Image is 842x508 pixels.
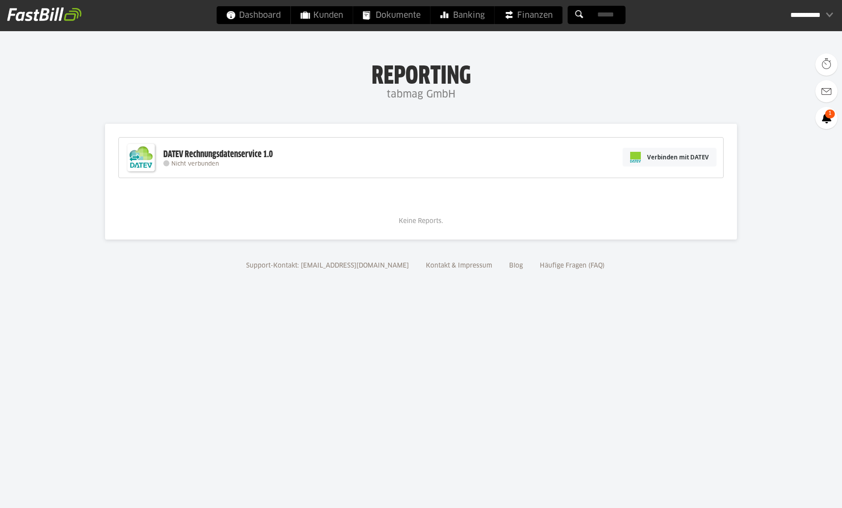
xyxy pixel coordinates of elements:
[825,110,835,118] span: 1
[495,6,563,24] a: Finanzen
[291,6,353,24] a: Kunden
[647,153,709,162] span: Verbinden mit DATEV
[301,6,343,24] span: Kunden
[773,481,833,504] iframe: Öffnet ein Widget, in dem Sie weitere Informationen finden
[227,6,281,24] span: Dashboard
[217,6,291,24] a: Dashboard
[89,63,753,86] h1: Reporting
[243,263,412,269] a: Support-Kontakt: [EMAIL_ADDRESS][DOMAIN_NAME]
[363,6,421,24] span: Dokumente
[431,6,494,24] a: Banking
[815,107,838,129] a: 1
[171,161,219,167] span: Nicht verbunden
[7,7,81,21] img: fastbill_logo_white.png
[537,263,608,269] a: Häufige Fragen (FAQ)
[623,148,717,167] a: Verbinden mit DATEV
[630,152,641,163] img: pi-datev-logo-farbig-24.svg
[505,6,553,24] span: Finanzen
[399,218,443,224] span: Keine Reports.
[423,263,495,269] a: Kontakt & Impressum
[353,6,430,24] a: Dokumente
[441,6,485,24] span: Banking
[163,149,273,160] div: DATEV Rechnungsdatenservice 1.0
[506,263,526,269] a: Blog
[123,140,159,175] img: DATEV-Datenservice Logo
